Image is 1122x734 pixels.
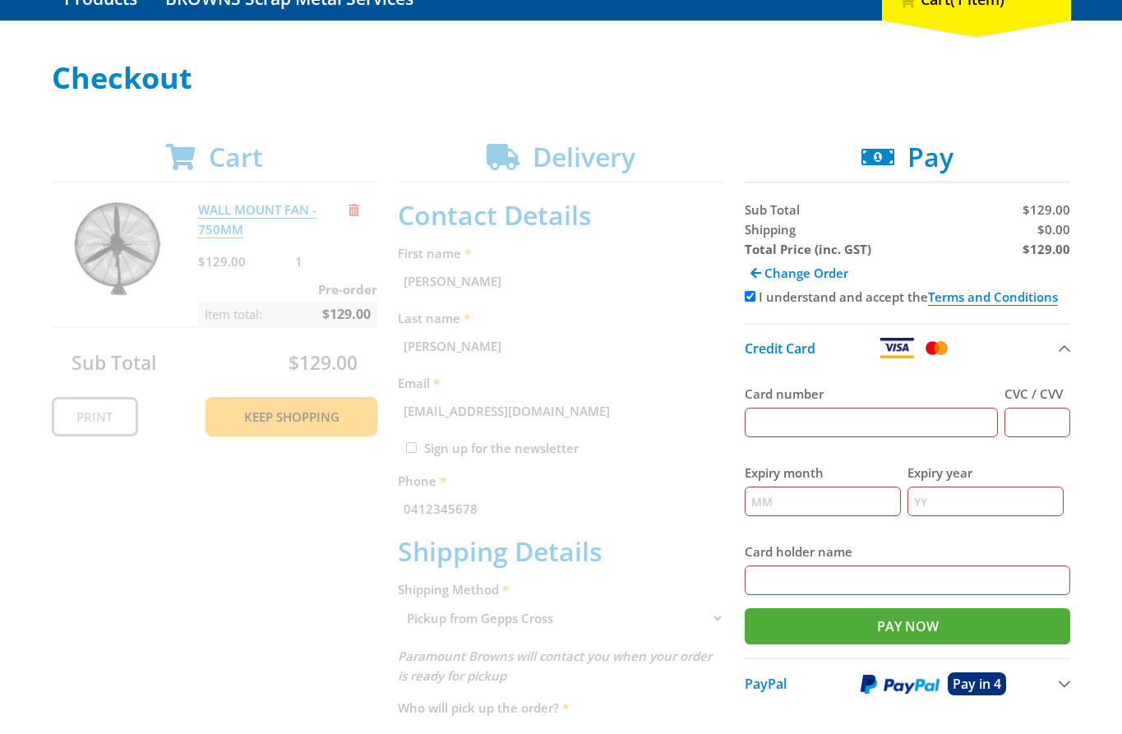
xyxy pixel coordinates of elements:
[759,289,1058,306] label: I understand and accept the
[745,201,800,218] span: Sub Total
[745,323,1071,372] button: Credit Card
[764,265,848,281] span: Change Order
[879,338,915,358] img: Visa
[745,221,796,238] span: Shipping
[745,608,1071,644] input: Pay Now
[907,487,1064,516] input: YY
[861,674,940,695] img: PayPal
[745,241,871,257] strong: Total Price (inc. GST)
[745,675,787,693] span: PayPal
[745,384,999,404] label: Card number
[745,658,1071,709] button: PayPal Pay in 4
[1023,241,1070,257] strong: $129.00
[1037,221,1070,238] span: $0.00
[922,338,951,358] img: Mastercard
[1023,201,1070,218] span: $129.00
[907,139,953,174] span: Pay
[52,62,1071,95] h1: Checkout
[745,291,755,302] input: Please accept the terms and conditions.
[745,259,854,287] a: Change Order
[907,463,1064,482] label: Expiry year
[745,339,815,358] span: Credit Card
[745,487,901,516] input: MM
[1004,384,1070,404] label: CVC / CVV
[953,675,1001,693] span: Pay in 4
[745,463,901,482] label: Expiry month
[928,289,1058,306] a: Terms and Conditions
[745,542,1071,561] label: Card holder name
